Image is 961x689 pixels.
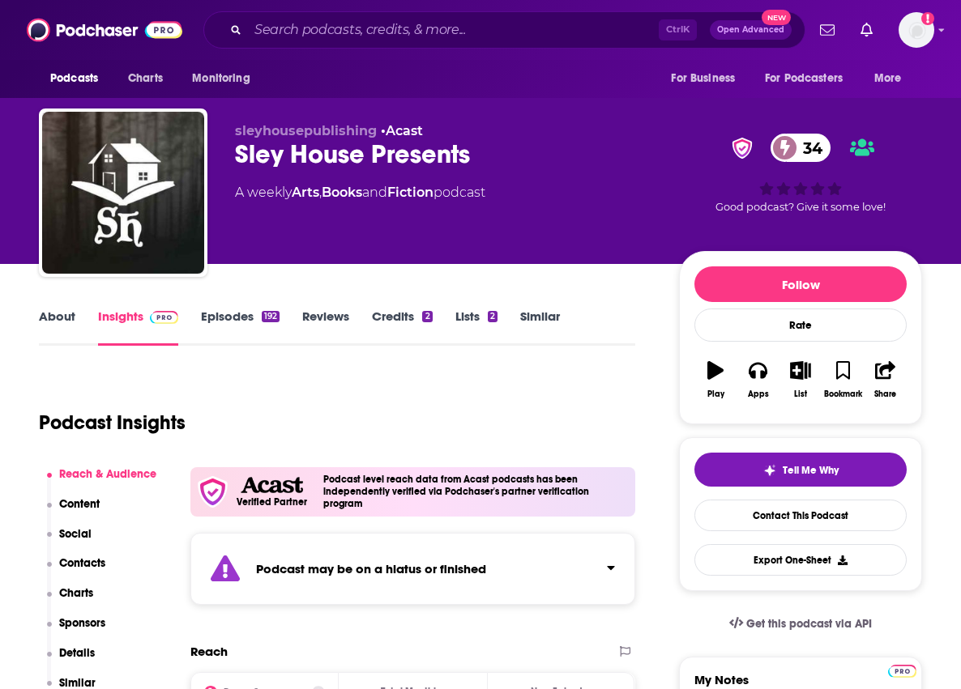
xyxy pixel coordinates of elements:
div: verified Badge34Good podcast? Give it some love! [679,123,922,223]
p: Social [59,527,92,541]
button: List [779,351,822,409]
p: Charts [59,586,93,600]
a: Reviews [302,308,349,346]
span: More [874,67,902,90]
button: open menu [863,63,922,94]
button: Export One-Sheet [694,544,907,576]
span: Open Advanced [717,26,784,34]
span: • [381,123,423,138]
span: Monitoring [192,67,250,90]
img: Podchaser Pro [150,311,178,324]
img: Podchaser Pro [888,665,916,678]
div: Apps [748,389,769,399]
section: Click to expand status details [190,533,635,605]
button: open menu [39,63,119,94]
img: Acast [241,477,302,494]
a: Get this podcast via API [716,604,885,644]
img: tell me why sparkle [763,464,776,477]
h2: Reach [190,644,228,659]
span: Podcasts [50,67,98,90]
button: Social [47,527,92,557]
div: 192 [262,311,280,322]
a: Show notifications dropdown [814,16,841,44]
button: tell me why sparkleTell Me Why [694,453,907,487]
button: Details [47,646,96,676]
h1: Podcast Insights [39,410,186,435]
div: A weekly podcast [235,183,485,202]
span: and [362,185,387,200]
input: Search podcasts, credits, & more... [248,17,659,43]
a: Pro website [888,662,916,678]
a: Episodes192 [201,308,280,346]
button: Sponsors [47,616,106,646]
button: open menu [754,63,866,94]
span: Charts [128,67,163,90]
a: Acast [386,123,423,138]
button: Play [694,351,737,409]
h4: Podcast level reach data from Acast podcasts has been independently verified via Podchaser's part... [323,474,629,510]
img: User Profile [899,12,934,48]
img: Sley House Presents [42,112,204,274]
span: Get this podcast via API [746,617,872,631]
button: Content [47,497,100,527]
svg: Add a profile image [921,12,934,25]
div: Share [874,389,896,399]
div: Search podcasts, credits, & more... [203,11,805,49]
a: Show notifications dropdown [854,16,879,44]
p: Details [59,646,95,660]
strong: Podcast may be on a hiatus or finished [256,561,486,576]
p: Sponsors [59,616,105,630]
div: 2 [488,311,498,322]
a: Arts [292,185,319,200]
a: Credits2 [372,308,432,346]
button: Follow [694,266,907,302]
a: Lists2 [455,308,498,346]
a: Similar [520,308,560,346]
span: Tell Me Why [783,464,839,477]
h5: Verified Partner [237,497,307,507]
a: About [39,308,75,346]
button: Share [865,351,907,409]
img: verified Badge [727,138,758,159]
span: For Business [671,67,735,90]
p: Contacts [59,556,105,570]
button: Contacts [47,556,106,586]
div: Play [707,389,724,399]
span: Logged in as eringalloway [899,12,934,48]
a: Fiction [387,185,434,200]
span: Ctrl K [659,19,697,40]
span: For Podcasters [765,67,843,90]
button: Apps [737,351,779,409]
span: Good podcast? Give it some love! [715,201,886,213]
img: Podchaser - Follow, Share and Rate Podcasts [27,15,182,45]
span: 34 [787,134,831,162]
span: , [319,185,322,200]
a: Books [322,185,362,200]
img: verfied icon [197,476,229,508]
button: Open AdvancedNew [710,20,792,40]
a: 34 [771,134,831,162]
button: Bookmark [822,351,864,409]
span: sleyhousepublishing [235,123,377,138]
div: List [794,389,807,399]
div: Rate [694,308,907,342]
button: Reach & Audience [47,467,157,497]
div: 2 [422,311,432,322]
div: Bookmark [824,389,862,399]
p: Content [59,497,100,511]
p: Reach & Audience [59,467,156,481]
button: open menu [660,63,755,94]
button: Charts [47,586,94,616]
span: New [762,10,791,25]
a: InsightsPodchaser Pro [98,308,178,346]
a: Charts [117,63,173,94]
button: Show profile menu [899,12,934,48]
a: Contact This Podcast [694,500,907,531]
button: open menu [181,63,271,94]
